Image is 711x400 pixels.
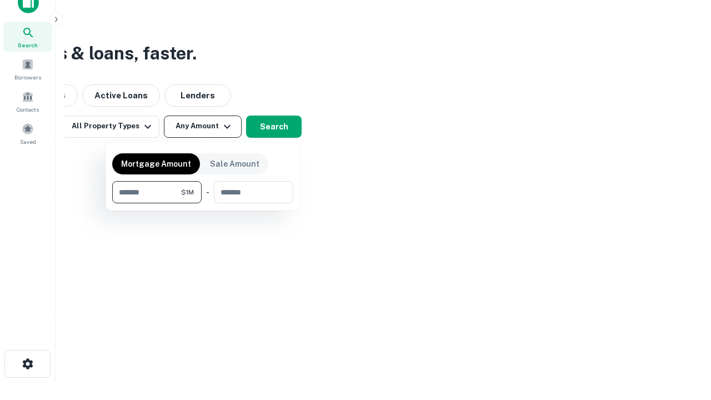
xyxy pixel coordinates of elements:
[210,158,259,170] p: Sale Amount
[121,158,191,170] p: Mortgage Amount
[181,187,194,197] span: $1M
[206,181,209,203] div: -
[655,311,711,364] iframe: Chat Widget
